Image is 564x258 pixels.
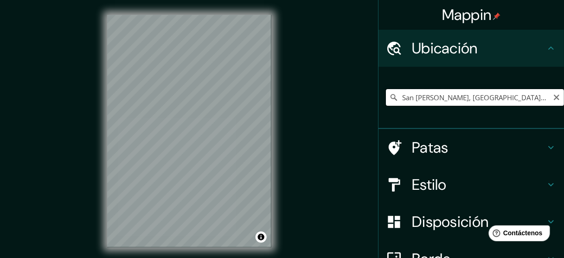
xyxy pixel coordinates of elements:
font: Disposición [412,212,488,232]
div: Ubicación [378,30,564,67]
font: Mappin [442,5,492,25]
button: Claro [553,92,560,101]
font: Estilo [412,175,447,194]
font: Ubicación [412,39,478,58]
div: Patas [378,129,564,166]
input: Elige tu ciudad o zona [386,89,564,106]
div: Estilo [378,166,564,203]
font: Patas [412,138,449,157]
iframe: Lanzador de widgets de ayuda [481,222,554,248]
div: Disposición [378,203,564,240]
canvas: Mapa [107,15,271,247]
button: Activar o desactivar atribución [256,232,267,243]
img: pin-icon.png [493,13,500,20]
